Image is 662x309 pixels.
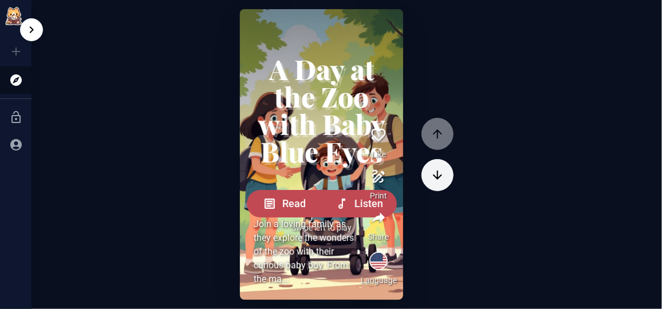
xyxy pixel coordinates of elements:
[2,5,25,27] img: Minitale
[20,18,43,41] button: sidebar toggle
[254,217,358,286] div: Join a loving family as they explore the wonders of the zoo with their curious baby boy. From the...
[247,55,397,165] h1: A Day at the Zoo with Baby Blue Eyes
[360,275,396,286] p: Language
[354,196,383,212] span: Listen
[247,222,397,233] p: Swipe left to play
[370,190,387,201] p: Print
[321,190,397,217] button: Listen
[282,196,306,212] span: Read
[247,190,322,217] button: Read
[368,231,389,243] p: Share
[371,149,385,160] p: Like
